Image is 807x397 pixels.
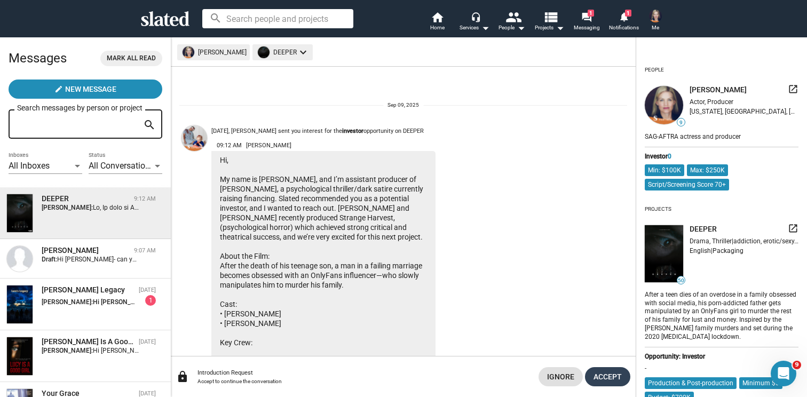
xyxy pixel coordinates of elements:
[139,390,156,397] time: [DATE]
[739,377,782,389] mat-chip: Minimum $0
[65,80,116,99] span: New Message
[625,10,631,17] span: 1
[139,338,156,345] time: [DATE]
[7,246,33,272] img: Elliott Williams
[499,21,525,34] div: People
[547,367,574,386] span: Ignore
[788,84,798,94] mat-icon: launch
[7,194,33,232] img: DEEPER
[211,128,424,136] div: [DATE], [PERSON_NAME] sent you interest for the opportunity on DEEPER
[585,367,630,386] button: Accept
[553,21,566,34] mat-icon: arrow_drop_down
[297,46,310,59] mat-icon: keyboard_arrow_down
[713,247,743,255] span: Packaging
[609,21,639,34] span: Notifications
[677,277,685,284] span: 50
[668,153,671,160] span: 0
[7,285,33,323] img: Lara's Legacy
[535,21,564,34] span: Projects
[430,21,445,34] span: Home
[645,364,798,373] div: -
[690,85,747,95] span: [PERSON_NAME]
[9,80,162,99] button: New Message
[42,204,93,211] strong: [PERSON_NAME]:
[645,377,737,389] mat-chip: Production & Post-production
[252,44,313,60] mat-chip: DEEPER
[687,164,728,176] mat-chip: Max: $250K
[594,367,622,386] span: Accept
[145,295,156,306] div: 1
[7,337,33,375] img: Lucy Is A Good Girl
[143,117,156,133] mat-icon: search
[690,98,798,106] div: Actor, Producer
[690,108,798,115] div: [US_STATE], [GEOGRAPHIC_DATA], [GEOGRAPHIC_DATA]
[711,247,713,255] span: |
[42,298,93,306] strong: [PERSON_NAME]:
[197,369,530,376] div: Introduction Request
[505,9,521,25] mat-icon: people
[645,202,671,217] div: Projects
[652,21,659,34] span: Me
[690,247,711,255] span: English
[134,247,156,254] time: 9:07 AM
[690,237,732,245] span: Drama, Thriller
[202,9,353,28] input: Search people and projects
[181,125,207,151] img: Nathan Thomas
[793,361,801,369] span: 9
[645,353,798,360] div: Opportunity: Investor
[42,194,130,204] div: DEEPER
[54,85,63,93] mat-icon: create
[134,195,156,202] time: 9:12 AM
[605,11,643,34] a: 1Notifications
[645,86,683,124] img: undefined
[9,45,67,71] h2: Messages
[89,161,154,171] span: All Conversations
[42,337,134,347] div: Lucy Is A Good Girl
[588,10,594,17] span: 1
[690,224,717,234] span: DEEPER
[539,367,583,386] button: Ignore
[139,287,156,293] time: [DATE]
[531,11,568,34] button: Projects
[479,21,492,34] mat-icon: arrow_drop_down
[732,237,733,245] span: |
[342,128,363,134] strong: investor
[9,161,50,171] span: All Inboxes
[645,225,683,282] img: undefined
[543,9,558,25] mat-icon: view_list
[568,11,605,34] a: 1Messaging
[246,142,291,149] span: [PERSON_NAME]
[645,289,798,342] div: After a teen dies of an overdose in a family obsessed with social media, his porn-addicted father...
[471,12,480,21] mat-icon: headset_mic
[788,223,798,234] mat-icon: launch
[107,53,156,64] span: Mark all read
[42,285,134,295] div: Lara's Legacy
[619,11,629,21] mat-icon: notifications
[645,164,684,176] mat-chip: Min: $100K
[258,46,270,58] img: undefined
[645,131,798,141] div: SAG-AFTRA actress and producer
[581,12,591,22] mat-icon: forum
[574,21,600,34] span: Messaging
[42,245,130,256] div: Elliott Williams
[456,11,493,34] button: Services
[42,256,139,263] div: Hi [PERSON_NAME]- can you share the pitch deck and script for the project?
[42,256,57,263] strong: Draft:
[645,153,798,160] div: Investor
[645,179,729,190] mat-chip: Script/Screening Score 70+
[771,361,796,386] iframe: Intercom live chat
[217,142,242,149] span: 09:12 AM
[431,11,444,23] mat-icon: home
[100,51,162,66] button: Mark all read
[649,10,662,22] img: Kelly Schwartz
[418,11,456,34] a: Home
[197,378,530,384] div: Accept to continue the conversation
[176,370,189,383] mat-icon: lock
[645,62,664,77] div: People
[643,7,668,35] button: Kelly SchwartzMe
[515,21,527,34] mat-icon: arrow_drop_down
[460,21,489,34] div: Services
[677,120,685,126] span: 9
[42,347,93,354] strong: [PERSON_NAME]:
[493,11,531,34] button: People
